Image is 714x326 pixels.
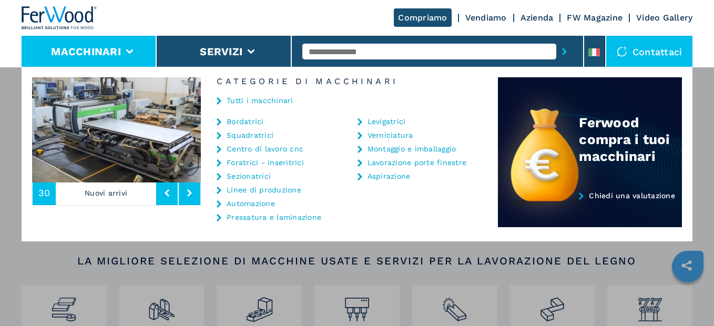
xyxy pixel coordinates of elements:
[368,145,456,152] a: Montaggio e imballaggio
[368,118,406,125] a: Levigatrici
[368,172,411,180] a: Aspirazione
[368,131,413,139] a: Verniciatura
[579,114,682,165] div: Ferwood compra i tuoi macchinari
[200,45,242,58] button: Servizi
[227,97,293,104] a: Tutti i macchinari
[567,13,623,23] a: FW Magazine
[227,118,264,125] a: Bordatrici
[227,159,304,166] a: Foratrici - inseritrici
[56,181,156,205] p: Nuovi arrivi
[201,77,498,86] h6: Categorie di Macchinari
[617,46,627,57] img: Contattaci
[32,77,201,182] img: image
[227,200,275,207] a: Automazione
[606,36,693,67] div: Contattaci
[227,213,321,221] a: Pressatura e laminazione
[227,145,303,152] a: Centro di lavoro cnc
[227,186,301,193] a: Linee di produzione
[394,8,451,27] a: Compriamo
[498,191,682,228] a: Chiedi una valutazione
[227,172,271,180] a: Sezionatrici
[636,13,692,23] a: Video Gallery
[521,13,554,23] a: Azienda
[556,39,573,64] button: submit-button
[38,188,50,198] span: 30
[51,45,121,58] button: Macchinari
[368,159,467,166] a: Lavorazione porte finestre
[201,77,370,182] img: image
[22,6,97,29] img: Ferwood
[227,131,273,139] a: Squadratrici
[465,13,507,23] a: Vendiamo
